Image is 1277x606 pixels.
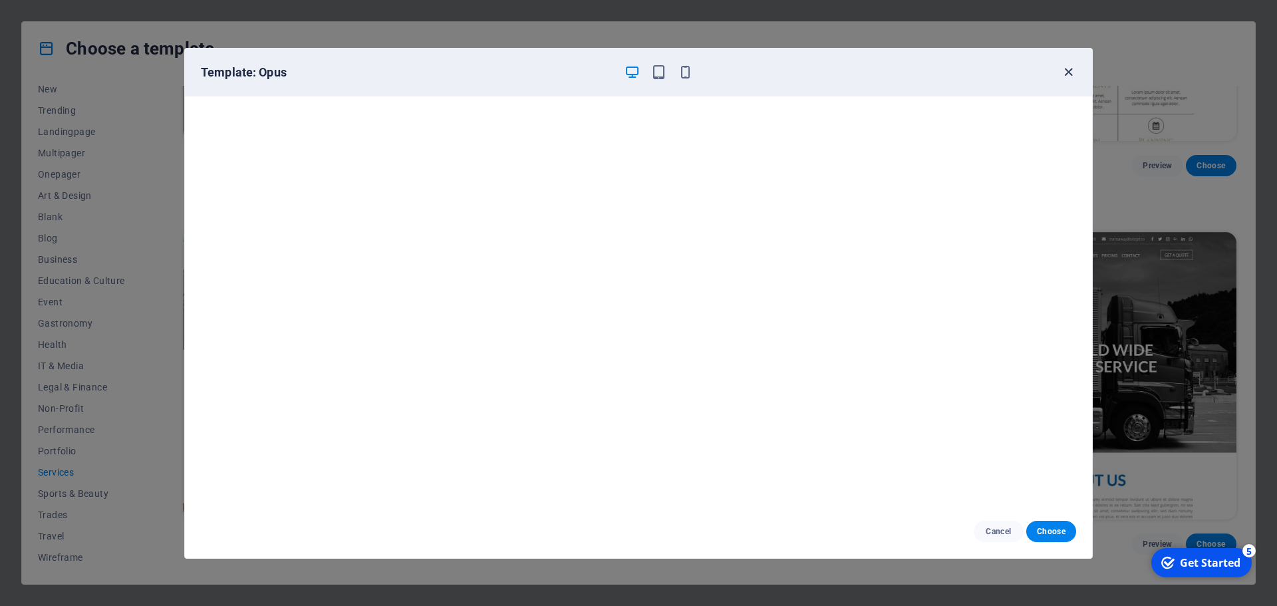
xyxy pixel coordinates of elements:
div: 5 [98,1,112,15]
span: Cancel [984,526,1013,537]
span: Choose [1037,526,1065,537]
h6: Template: Opus [201,65,613,80]
button: Choose [1026,521,1076,542]
div: Get Started 5 items remaining, 0% complete [7,5,108,35]
div: Get Started [36,13,96,27]
button: Cancel [974,521,1024,542]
